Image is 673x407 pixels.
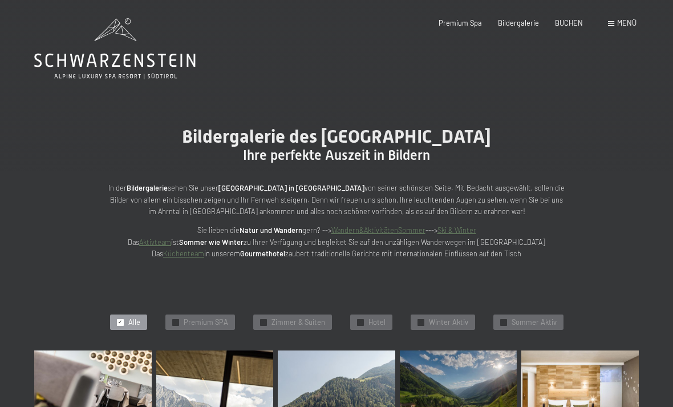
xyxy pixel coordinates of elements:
[617,18,636,27] span: Menü
[118,319,122,325] span: ✓
[139,237,171,247] a: Aktivteam
[173,319,177,325] span: ✓
[261,319,265,325] span: ✓
[127,183,168,192] strong: Bildergalerie
[108,182,565,217] p: In der sehen Sie unser von seiner schönsten Seite. Mit Bedacht ausgewählt, sollen die Bilder von ...
[498,18,539,27] a: Bildergalerie
[512,317,557,328] span: Sommer Aktiv
[243,147,430,163] span: Ihre perfekte Auszeit in Bildern
[555,18,583,27] a: BUCHEN
[240,249,285,258] strong: Gourmethotel
[331,225,425,235] a: Wandern&AktivitätenSommer
[240,225,302,235] strong: Natur und Wandern
[271,317,325,328] span: Zimmer & Suiten
[108,224,565,259] p: Sie lieben die gern? --> ---> Das ist zu Ihrer Verfügung und begleitet Sie auf den unzähligen Wan...
[358,319,362,325] span: ✓
[128,317,140,328] span: Alle
[218,183,364,192] strong: [GEOGRAPHIC_DATA] in [GEOGRAPHIC_DATA]
[419,319,423,325] span: ✓
[439,18,482,27] a: Premium Spa
[429,317,468,328] span: Winter Aktiv
[179,237,244,247] strong: Sommer wie Winter
[182,126,491,147] span: Bildergalerie des [GEOGRAPHIC_DATA]
[163,249,204,258] a: Küchenteam
[501,319,505,325] span: ✓
[184,317,228,328] span: Premium SPA
[368,317,386,328] span: Hotel
[437,225,476,235] a: Ski & Winter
